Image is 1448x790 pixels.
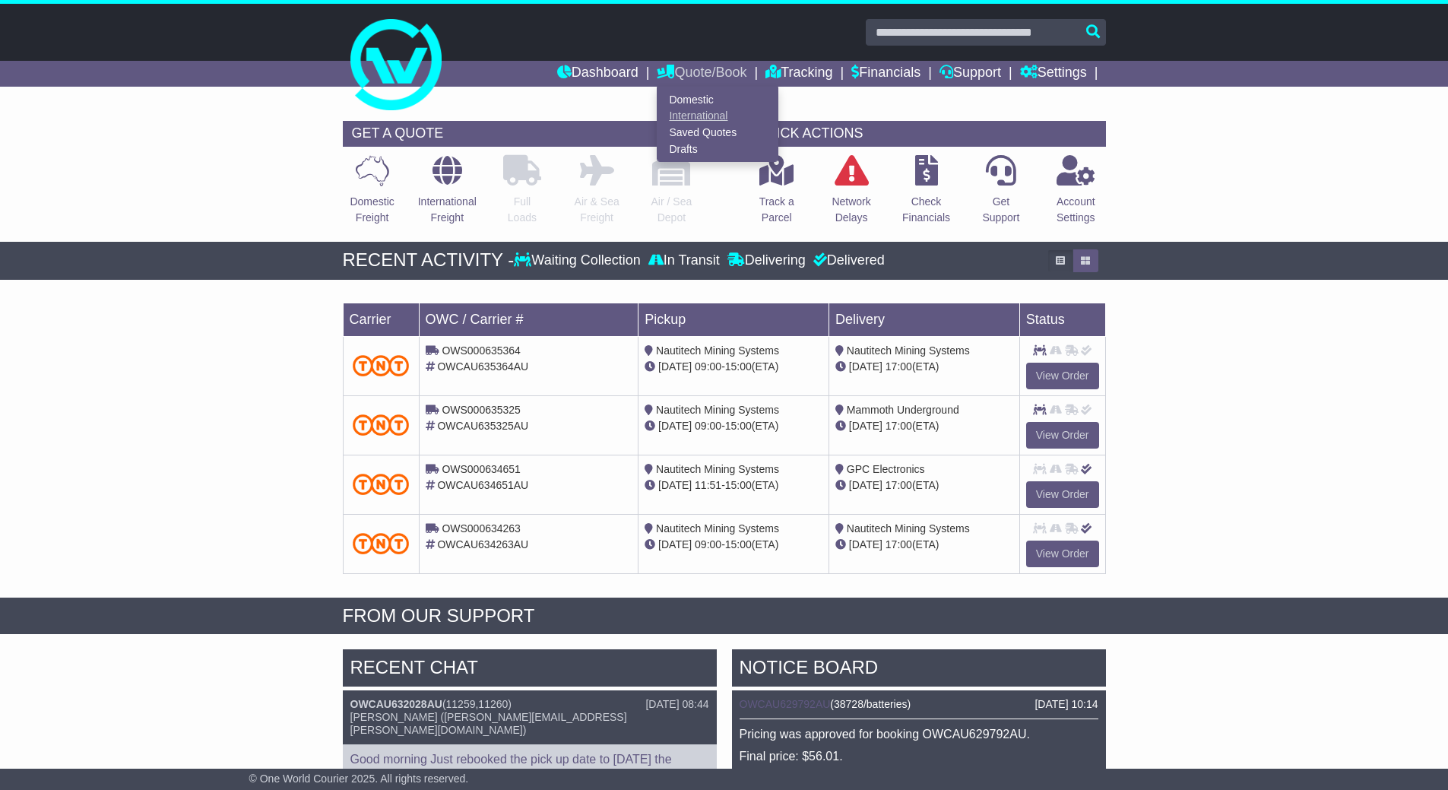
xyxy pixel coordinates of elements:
[638,303,829,336] td: Pickup
[982,194,1019,226] p: Get Support
[353,474,410,494] img: TNT_Domestic.png
[851,61,920,87] a: Financials
[437,479,528,491] span: OWCAU634651AU
[849,538,882,550] span: [DATE]
[503,194,541,226] p: Full Loads
[1026,363,1099,389] a: View Order
[343,303,419,336] td: Carrier
[442,463,521,475] span: OWS000634651
[849,360,882,373] span: [DATE]
[1056,154,1096,234] a: AccountSettings
[343,605,1106,627] div: FROM OUR SUPPORT
[901,154,951,234] a: CheckFinancials
[725,420,752,432] span: 15:00
[353,414,410,435] img: TNT_Domestic.png
[350,698,442,710] a: OWCAU632028AU
[442,522,521,535] span: OWS000634263
[832,194,870,226] p: Network Delays
[724,252,810,269] div: Delivering
[350,698,709,711] div: ( )
[829,303,1019,336] td: Delivery
[759,194,794,226] p: Track a Parcel
[740,749,1098,763] p: Final price: $56.01.
[695,360,721,373] span: 09:00
[847,522,970,535] span: Nautitech Mining Systems
[835,359,1013,375] div: (ETA)
[657,61,746,87] a: Quote/Book
[886,479,912,491] span: 17:00
[343,121,702,147] div: GET A QUOTE
[651,194,692,226] p: Air / Sea Depot
[886,538,912,550] span: 17:00
[765,61,832,87] a: Tracking
[831,154,871,234] a: NetworkDelays
[645,418,822,434] div: - (ETA)
[657,125,778,141] a: Saved Quotes
[1026,422,1099,449] a: View Order
[657,91,778,108] a: Domestic
[1057,194,1095,226] p: Account Settings
[442,344,521,357] span: OWS000635364
[695,420,721,432] span: 09:00
[1019,303,1105,336] td: Status
[353,533,410,554] img: TNT_Domestic.png
[446,698,509,710] span: 11259,11260
[939,61,1001,87] a: Support
[343,249,515,271] div: RECENT ACTIVITY -
[740,698,831,710] a: OWCAU629792AU
[657,108,778,125] a: International
[656,404,779,416] span: Nautitech Mining Systems
[725,538,752,550] span: 15:00
[442,404,521,416] span: OWS000635325
[645,252,724,269] div: In Transit
[437,538,528,550] span: OWCAU634263AU
[847,344,970,357] span: Nautitech Mining Systems
[657,87,778,162] div: Quote/Book
[849,479,882,491] span: [DATE]
[849,420,882,432] span: [DATE]
[575,194,619,226] p: Air & Sea Freight
[847,463,925,475] span: GPC Electronics
[747,121,1106,147] div: QUICK ACTIONS
[886,360,912,373] span: 17:00
[645,477,822,493] div: - (ETA)
[645,698,708,711] div: [DATE] 08:44
[350,194,394,226] p: Domestic Freight
[656,522,779,535] span: Nautitech Mining Systems
[658,360,692,373] span: [DATE]
[353,355,410,376] img: TNT_Domestic.png
[835,537,1013,553] div: (ETA)
[835,477,1013,493] div: (ETA)
[740,727,1098,741] p: Pricing was approved for booking OWCAU629792AU.
[902,194,950,226] p: Check Financials
[557,61,638,87] a: Dashboard
[514,252,644,269] div: Waiting Collection
[886,420,912,432] span: 17:00
[419,303,638,336] td: OWC / Carrier #
[725,479,752,491] span: 15:00
[732,649,1106,690] div: NOTICE BOARD
[834,698,908,710] span: 38728/batteries
[249,773,469,785] span: © One World Courier 2025. All rights reserved.
[1020,61,1087,87] a: Settings
[810,252,885,269] div: Delivered
[695,538,721,550] span: 09:00
[437,360,528,373] span: OWCAU635364AU
[740,698,1098,711] div: ( )
[658,538,692,550] span: [DATE]
[656,344,779,357] span: Nautitech Mining Systems
[418,194,477,226] p: International Freight
[725,360,752,373] span: 15:00
[1026,541,1099,567] a: View Order
[350,752,709,781] p: Good morning Just rebooked the pick up date to [DATE] the [DATE]
[658,479,692,491] span: [DATE]
[695,479,721,491] span: 11:51
[657,141,778,157] a: Drafts
[759,154,795,234] a: Track aParcel
[656,463,779,475] span: Nautitech Mining Systems
[349,154,394,234] a: DomesticFreight
[645,359,822,375] div: - (ETA)
[835,418,1013,434] div: (ETA)
[343,649,717,690] div: RECENT CHAT
[847,404,959,416] span: Mammoth Underground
